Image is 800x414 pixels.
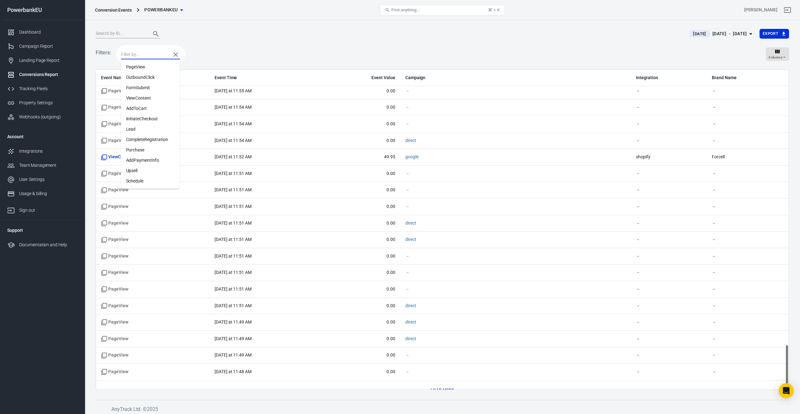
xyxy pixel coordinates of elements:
span: Find anything... [391,8,420,12]
span: 0.00 [326,237,395,243]
span: Standard event name [101,286,128,292]
a: － [405,204,410,209]
span: － [636,352,702,358]
span: － [712,286,784,292]
time: 2025-09-24T11:49:20+02:00 [215,352,252,357]
a: google [405,154,419,159]
span: Integration [636,75,702,81]
div: Team Management [19,162,77,169]
span: Standard event name [101,104,128,111]
span: Standard event name [101,303,128,309]
a: － [405,352,410,357]
div: Conversions Report [19,71,77,78]
time: 2025-09-24T11:54:46+02:00 [215,121,252,126]
li: CompleteRegistration [121,134,180,145]
time: 2025-09-24T11:49:20+02:00 [215,336,252,341]
span: － [636,138,702,144]
a: direct [405,319,416,324]
span: 49.95 [326,154,395,160]
div: Campaign Report [19,43,77,50]
span: Standard event name [101,237,128,243]
time: 2025-09-24T11:54:47+02:00 [215,105,252,110]
span: Standard event name [101,121,128,127]
li: Schedule [121,176,180,186]
a: － [405,105,410,110]
time: 2025-09-24T11:54:45+02:00 [215,138,252,143]
span: PowerbankEU [144,6,178,14]
a: Team Management [2,158,83,172]
span: direct [405,237,416,243]
h6: AnyTrack Ltd. © 2025 [111,405,582,413]
span: － [636,270,702,276]
span: － [636,204,702,210]
span: － [712,220,784,226]
time: 2025-09-24T11:51:45+02:00 [215,204,252,209]
button: PowerbankEU [142,4,185,16]
span: Event Time [215,75,302,81]
span: Standard event name [101,253,128,259]
span: Forcell [712,154,784,160]
span: 0.00 [326,220,395,226]
a: direct [405,336,416,341]
a: direct [405,221,416,226]
button: Load more [429,385,456,395]
time: 2025-09-24T11:55:34+02:00 [215,88,252,93]
span: 0.00 [326,88,395,94]
span: － [636,286,702,292]
span: － [712,336,784,342]
span: － [712,187,784,193]
span: － [712,138,784,144]
span: Standard event name [101,352,128,358]
input: Filter by… [121,51,168,58]
span: － [712,104,784,111]
span: － [712,352,784,358]
span: direct [405,303,416,309]
a: Sign out [780,3,795,18]
time: 2025-09-24T11:51:40+02:00 [215,221,252,226]
li: AddToCart [121,103,180,114]
a: － [405,171,410,176]
a: Webhooks (outgoing) [2,110,83,124]
span: 0.00 [326,319,395,325]
li: Upsell [121,166,180,176]
a: Conversions Report [2,68,83,82]
button: Export [760,29,789,39]
div: Conversion Events [95,7,132,13]
button: [DATE][DATE] － [DATE] [684,29,759,39]
span: Standard event name [101,336,128,342]
li: AddPaymentInfo [121,155,180,166]
span: direct [405,220,416,226]
span: － [712,369,784,375]
span: － [405,352,410,358]
time: 2025-09-24T11:51:47+02:00 [215,171,252,176]
span: － [636,104,702,111]
span: 0.00 [326,336,395,342]
span: － [712,204,784,210]
a: － [405,88,410,93]
span: － [636,121,702,127]
time: 2025-09-24T11:51:39+02:00 [215,237,252,242]
span: 0.00 [326,253,395,259]
a: direct [405,237,416,242]
div: Landing Page Report [19,57,77,64]
span: 0.00 [326,303,395,309]
span: Standard event name [101,319,128,325]
div: Integrations [19,148,77,155]
button: Search [148,26,163,41]
h5: Filters: [96,43,111,63]
span: 0.00 [326,187,395,193]
div: Documentation and Help [19,242,77,248]
span: Standard event name [101,171,128,177]
span: Event Value [326,75,395,81]
li: ViewContent [121,93,180,103]
li: Support [2,223,83,238]
div: [DATE] － [DATE] [712,30,747,38]
span: － [405,286,410,292]
span: Event Name [101,75,189,81]
span: direct [405,319,416,325]
time: 2025-09-24T11:52:18+02:00 [215,154,252,159]
span: － [405,121,410,127]
span: shopify [636,154,702,160]
span: － [636,319,702,325]
span: 0.00 [326,121,395,127]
